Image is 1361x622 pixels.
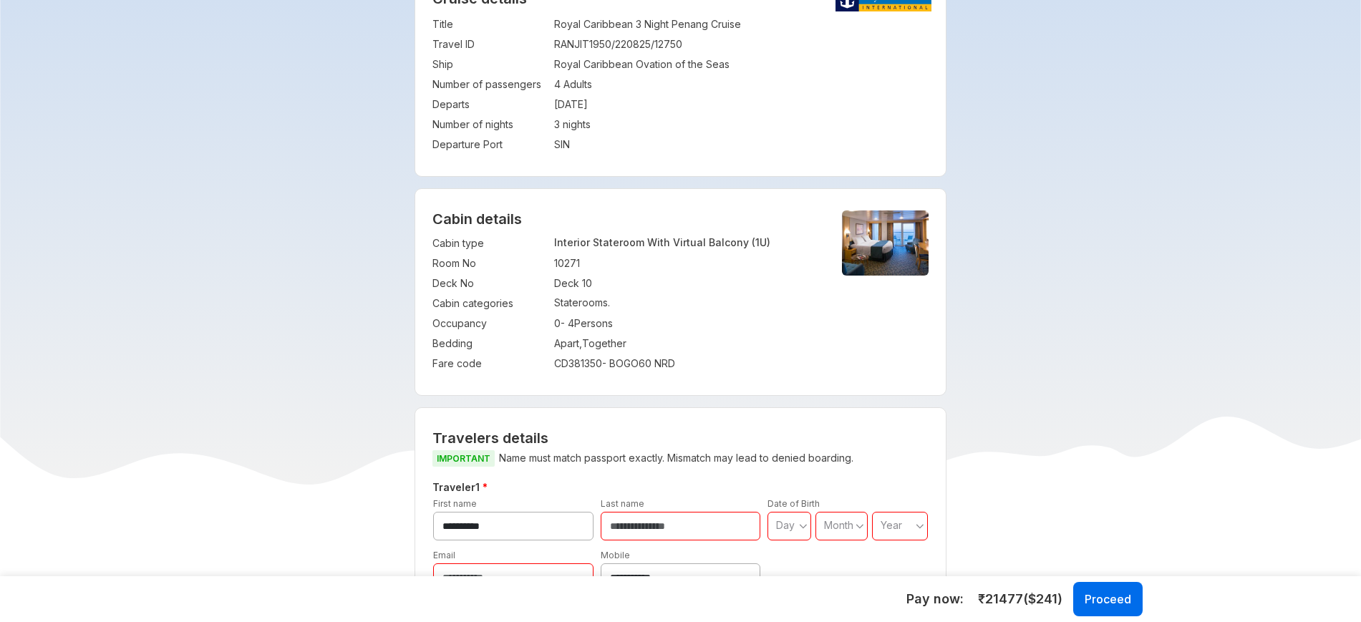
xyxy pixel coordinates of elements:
[547,253,554,273] td: :
[978,590,1062,608] span: ₹ 21477 ($ 241 )
[432,253,547,273] td: Room No
[554,115,929,135] td: 3 nights
[881,519,902,531] span: Year
[554,74,929,94] td: 4 Adults
[547,273,554,293] td: :
[547,34,554,54] td: :
[554,94,929,115] td: [DATE]
[856,519,864,533] svg: angle down
[433,550,455,560] label: Email
[432,135,547,155] td: Departure Port
[432,14,547,34] td: Title
[554,54,929,74] td: Royal Caribbean Ovation of the Seas
[432,74,547,94] td: Number of passengers
[554,253,818,273] td: 10271
[547,54,554,74] td: :
[554,296,818,308] p: Staterooms.
[767,498,820,509] label: Date of Birth
[432,34,547,54] td: Travel ID
[432,94,547,115] td: Departs
[432,450,495,467] span: IMPORTANT
[554,14,929,34] td: Royal Caribbean 3 Night Penang Cruise
[547,115,554,135] td: :
[601,550,630,560] label: Mobile
[554,273,818,293] td: Deck 10
[906,591,964,608] h5: Pay now:
[554,356,818,371] div: CD381350 - BOGO60 NRD
[601,498,644,509] label: Last name
[547,233,554,253] td: :
[433,498,477,509] label: First name
[547,94,554,115] td: :
[554,135,929,155] td: SIN
[916,519,924,533] svg: angle down
[432,210,929,228] h4: Cabin details
[432,429,929,447] h2: Travelers details
[547,135,554,155] td: :
[432,334,547,354] td: Bedding
[547,14,554,34] td: :
[776,519,795,531] span: Day
[554,236,818,248] p: Interior Stateroom With Virtual Balcony
[432,450,929,467] p: Name must match passport exactly. Mismatch may lead to denied boarding.
[554,314,818,334] td: 0 - 4 Persons
[547,293,554,314] td: :
[554,337,582,349] span: Apart ,
[432,115,547,135] td: Number of nights
[430,479,931,496] h5: Traveler 1
[1073,582,1143,616] button: Proceed
[432,314,547,334] td: Occupancy
[432,54,547,74] td: Ship
[432,354,547,374] td: Fare code
[547,354,554,374] td: :
[432,273,547,293] td: Deck No
[547,334,554,354] td: :
[752,236,770,248] span: (1U)
[799,519,808,533] svg: angle down
[432,233,547,253] td: Cabin type
[824,519,853,531] span: Month
[582,337,626,349] span: Together
[554,34,929,54] td: RANJIT1950/220825/12750
[547,314,554,334] td: :
[547,74,554,94] td: :
[432,293,547,314] td: Cabin categories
